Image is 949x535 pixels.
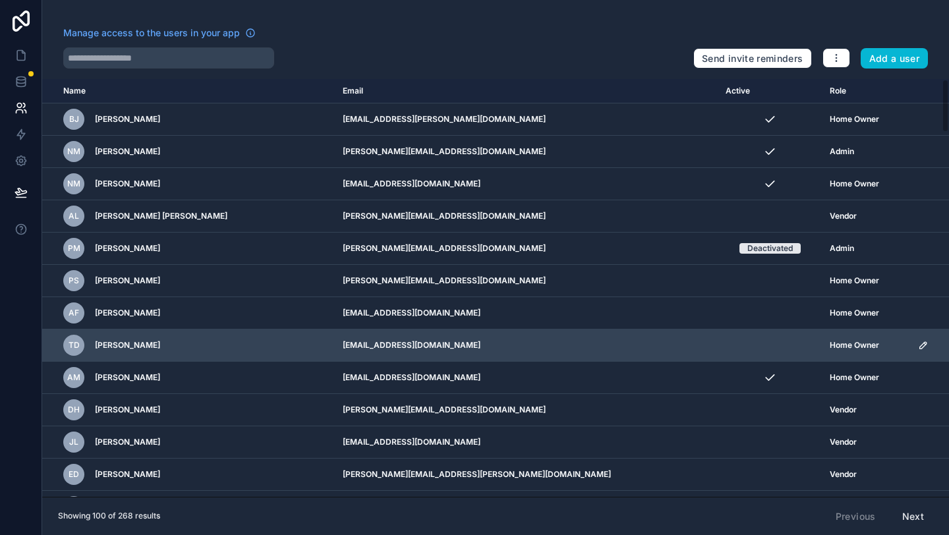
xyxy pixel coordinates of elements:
span: Home Owner [830,372,879,383]
a: Manage access to the users in your app [63,26,256,40]
td: [EMAIL_ADDRESS][DOMAIN_NAME] [335,168,718,200]
span: JL [69,437,78,447]
td: [EMAIL_ADDRESS][DOMAIN_NAME] [335,491,718,523]
span: TD [69,340,80,351]
span: AM [67,372,80,383]
span: [PERSON_NAME] [95,146,160,157]
span: ED [69,469,79,480]
div: scrollable content [42,79,949,497]
span: Admin [830,243,854,254]
td: [PERSON_NAME][EMAIL_ADDRESS][DOMAIN_NAME] [335,233,718,265]
span: [PERSON_NAME] [95,275,160,286]
span: Vendor [830,405,857,415]
span: AL [69,211,79,221]
span: AF [69,308,79,318]
td: [EMAIL_ADDRESS][DOMAIN_NAME] [335,297,718,329]
td: [EMAIL_ADDRESS][PERSON_NAME][DOMAIN_NAME] [335,103,718,136]
span: [PERSON_NAME] [95,437,160,447]
span: Admin [830,146,854,157]
td: [PERSON_NAME][EMAIL_ADDRESS][DOMAIN_NAME] [335,200,718,233]
span: Vendor [830,437,857,447]
td: [EMAIL_ADDRESS][DOMAIN_NAME] [335,426,718,459]
span: [PERSON_NAME] [PERSON_NAME] [95,211,227,221]
th: Role [822,79,910,103]
td: [EMAIL_ADDRESS][DOMAIN_NAME] [335,362,718,394]
span: Home Owner [830,308,879,318]
span: [PERSON_NAME] [95,243,160,254]
span: Vendor [830,469,857,480]
span: Showing 100 of 268 results [58,511,160,521]
span: [PERSON_NAME] [95,372,160,383]
span: [PERSON_NAME] [95,179,160,189]
span: [PERSON_NAME] [95,469,160,480]
td: [PERSON_NAME][EMAIL_ADDRESS][DOMAIN_NAME] [335,265,718,297]
span: BJ [69,114,79,125]
span: Home Owner [830,340,879,351]
button: Add a user [861,48,929,69]
span: Manage access to the users in your app [63,26,240,40]
th: Name [42,79,335,103]
button: Next [893,505,933,528]
span: NM [67,179,80,189]
button: Send invite reminders [693,48,811,69]
span: [PERSON_NAME] [95,340,160,351]
td: [PERSON_NAME][EMAIL_ADDRESS][DOMAIN_NAME] [335,394,718,426]
span: Vendor [830,211,857,221]
th: Active [718,79,822,103]
td: [PERSON_NAME][EMAIL_ADDRESS][PERSON_NAME][DOMAIN_NAME] [335,459,718,491]
th: Email [335,79,718,103]
span: Home Owner [830,114,879,125]
td: [EMAIL_ADDRESS][DOMAIN_NAME] [335,329,718,362]
span: [PERSON_NAME] [95,308,160,318]
span: PS [69,275,79,286]
span: PM [68,243,80,254]
span: NM [67,146,80,157]
span: [PERSON_NAME] [95,114,160,125]
span: Home Owner [830,275,879,286]
div: Deactivated [747,243,793,254]
span: Home Owner [830,179,879,189]
td: [PERSON_NAME][EMAIL_ADDRESS][DOMAIN_NAME] [335,136,718,168]
span: [PERSON_NAME] [95,405,160,415]
span: DH [68,405,80,415]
